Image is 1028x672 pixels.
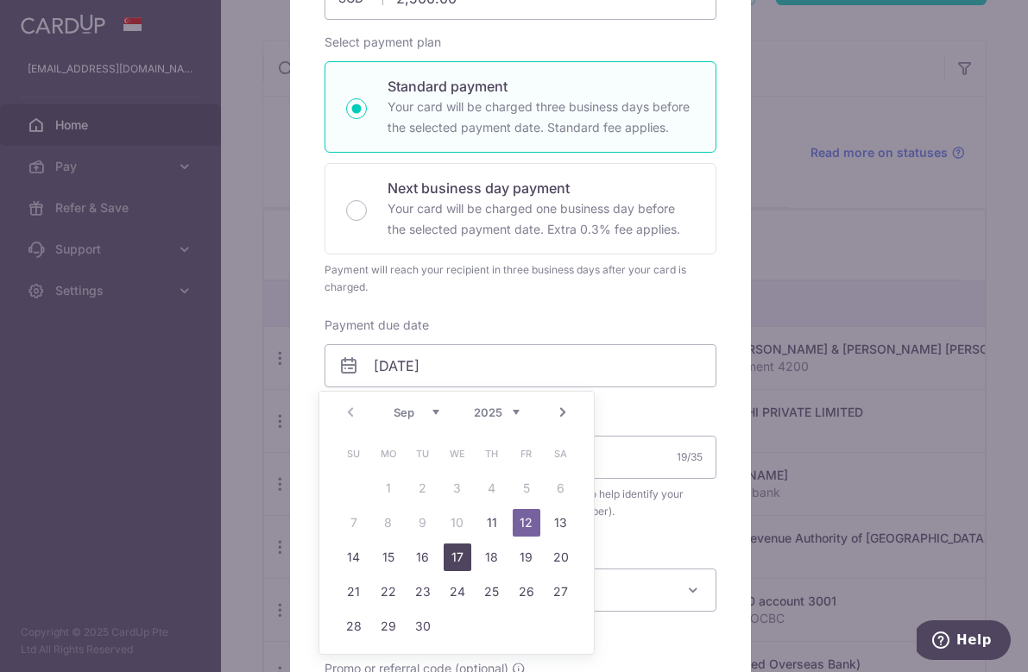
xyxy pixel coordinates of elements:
[478,543,506,571] a: 18
[388,178,695,198] p: Next business day payment
[478,440,506,468] span: Thursday
[409,612,437,640] a: 30
[340,440,368,468] span: Sunday
[547,509,575,537] a: 13
[325,34,441,51] label: Select payment plan
[409,440,437,468] span: Tuesday
[552,402,573,423] a: Next
[677,449,703,466] div: 19/35
[340,612,368,640] a: 28
[340,543,368,571] a: 14
[388,198,695,240] p: Your card will be charged one business day before the selected payment date. Extra 0.3% fee applies.
[513,543,540,571] a: 19
[513,578,540,606] a: 26
[388,76,695,97] p: Standard payment
[375,543,402,571] a: 15
[409,578,437,606] a: 23
[325,344,716,387] input: DD / MM / YYYY
[547,440,575,468] span: Saturday
[444,578,471,606] a: 24
[409,543,437,571] a: 16
[375,612,402,640] a: 29
[444,440,471,468] span: Wednesday
[513,440,540,468] span: Friday
[547,543,575,571] a: 20
[375,440,402,468] span: Monday
[478,509,506,537] a: 11
[478,578,506,606] a: 25
[513,509,540,537] a: 12
[325,261,716,296] div: Payment will reach your recipient in three business days after your card is charged.
[340,578,368,606] a: 21
[388,97,695,138] p: Your card will be charged three business days before the selected payment date. Standard fee appl...
[375,578,402,606] a: 22
[547,578,575,606] a: 27
[444,543,471,571] a: 17
[917,620,1011,663] iframe: Opens a widget where you can find more information
[325,317,429,334] label: Payment due date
